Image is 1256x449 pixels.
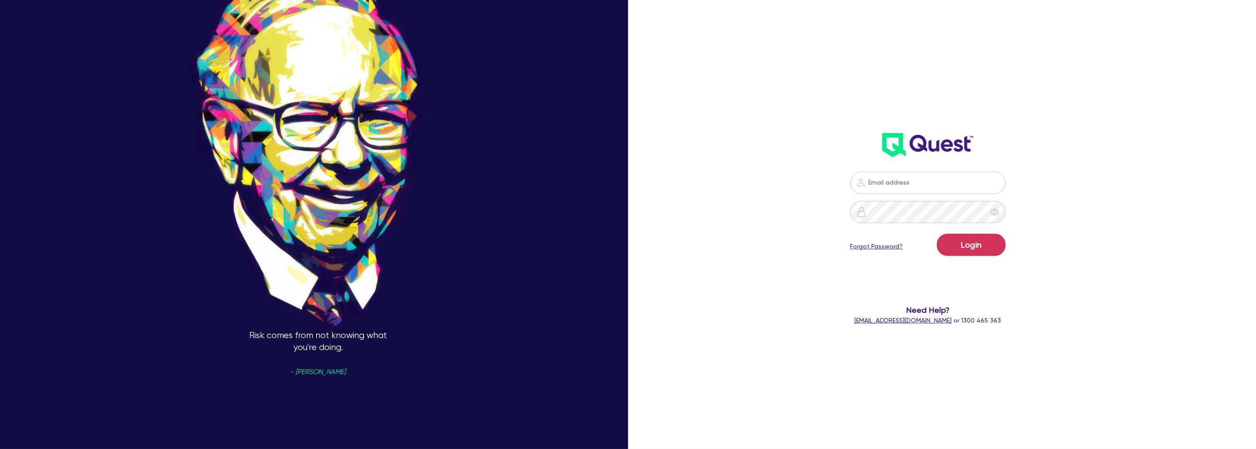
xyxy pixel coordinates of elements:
[882,133,973,157] img: wH2k97JdezQIQAAAABJRU5ErkJggg==
[850,172,1006,194] input: Email address
[856,207,867,217] img: icon-password
[291,369,346,375] span: - [PERSON_NAME]
[850,242,903,251] a: Forgot Password?
[990,208,999,217] span: eye
[753,304,1104,316] span: Need Help?
[937,234,1006,256] button: Login
[856,177,866,188] img: icon-password
[855,317,1001,324] span: or 1300 465 363
[855,317,952,324] a: [EMAIL_ADDRESS][DOMAIN_NAME]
